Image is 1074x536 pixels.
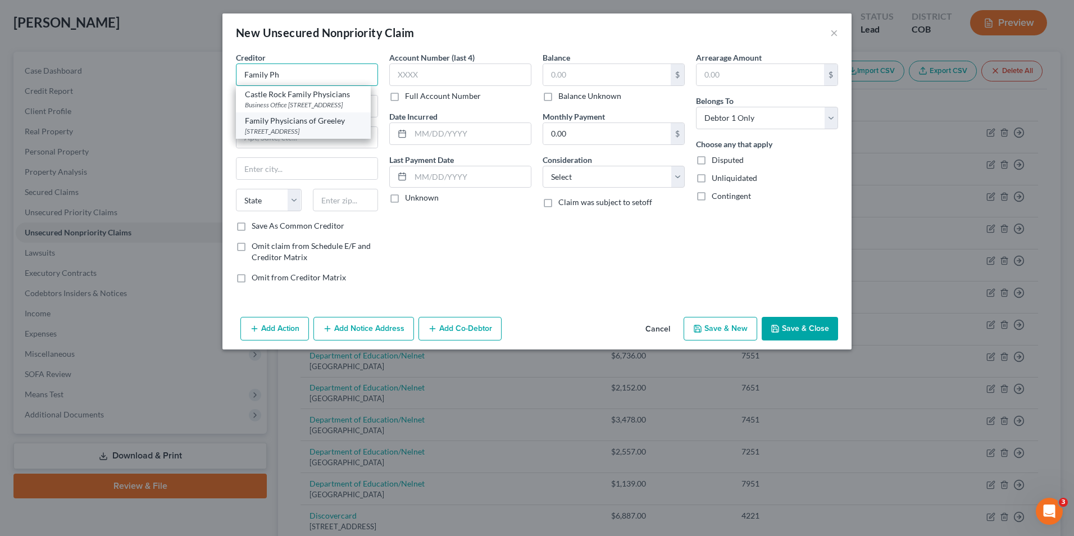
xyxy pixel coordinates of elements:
[830,26,838,39] button: ×
[252,241,371,262] span: Omit claim from Schedule E/F and Creditor Matrix
[712,191,751,201] span: Contingent
[389,154,454,166] label: Last Payment Date
[245,115,362,126] div: Family Physicians of Greeley
[389,52,475,63] label: Account Number (last 4)
[543,111,605,122] label: Monthly Payment
[240,317,309,340] button: Add Action
[543,154,592,166] label: Consideration
[252,272,346,282] span: Omit from Creditor Matrix
[411,166,531,188] input: MM/DD/YYYY
[696,138,772,150] label: Choose any that apply
[558,90,621,102] label: Balance Unknown
[697,64,824,85] input: 0.00
[236,63,378,86] input: Search creditor by name...
[696,52,762,63] label: Arrearage Amount
[1036,498,1063,525] iframe: Intercom live chat
[558,197,652,207] span: Claim was subject to setoff
[543,64,671,85] input: 0.00
[245,89,362,100] div: Castle Rock Family Physicians
[389,63,531,86] input: XXXX
[236,25,414,40] div: New Unsecured Nonpriority Claim
[684,317,757,340] button: Save & New
[245,100,362,110] div: Business Office [STREET_ADDRESS]
[236,53,266,62] span: Creditor
[696,96,734,106] span: Belongs To
[313,317,414,340] button: Add Notice Address
[543,52,570,63] label: Balance
[671,64,684,85] div: $
[1059,498,1068,507] span: 3
[543,123,671,144] input: 0.00
[712,173,757,183] span: Unliquidated
[405,192,439,203] label: Unknown
[762,317,838,340] button: Save & Close
[389,111,438,122] label: Date Incurred
[236,158,377,179] input: Enter city...
[313,189,379,211] input: Enter zip...
[636,318,679,340] button: Cancel
[245,126,362,136] div: [STREET_ADDRESS]
[712,155,744,165] span: Disputed
[411,123,531,144] input: MM/DD/YYYY
[824,64,838,85] div: $
[671,123,684,144] div: $
[252,220,344,231] label: Save As Common Creditor
[418,317,502,340] button: Add Co-Debtor
[405,90,481,102] label: Full Account Number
